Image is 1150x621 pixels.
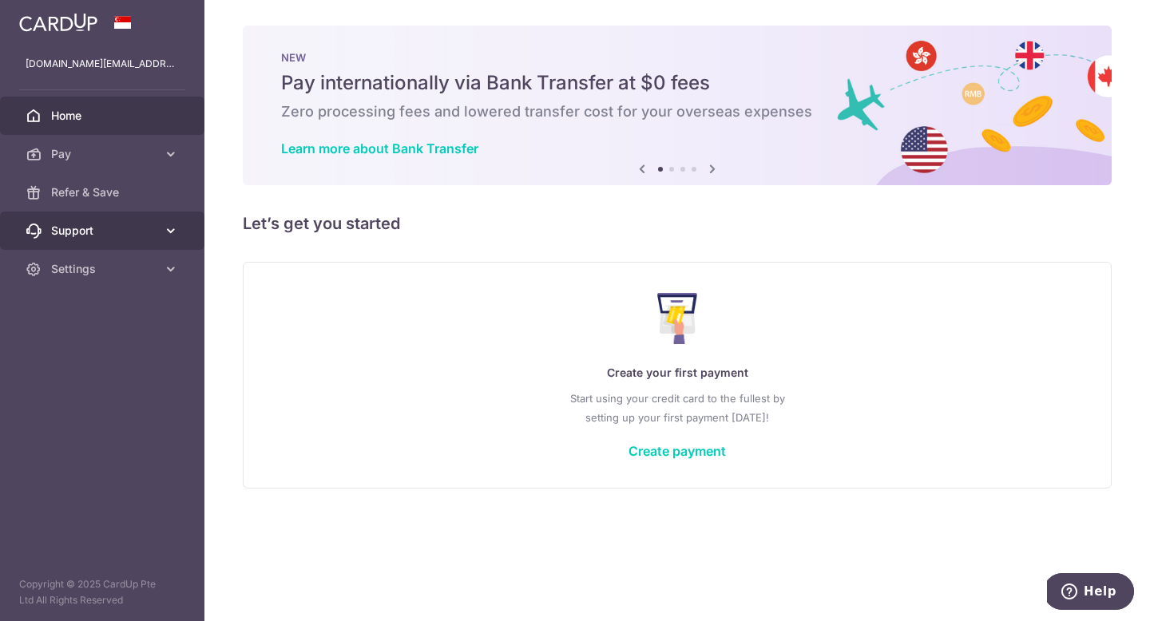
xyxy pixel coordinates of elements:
[51,223,157,239] span: Support
[281,102,1073,121] h6: Zero processing fees and lowered transfer cost for your overseas expenses
[51,146,157,162] span: Pay
[281,140,478,156] a: Learn more about Bank Transfer
[26,56,179,72] p: [DOMAIN_NAME][EMAIL_ADDRESS][DOMAIN_NAME]
[51,261,157,277] span: Settings
[51,184,157,200] span: Refer & Save
[51,108,157,124] span: Home
[629,443,726,459] a: Create payment
[1047,573,1134,613] iframe: Opens a widget where you can find more information
[19,13,97,32] img: CardUp
[243,211,1112,236] h5: Let’s get you started
[37,11,69,26] span: Help
[281,70,1073,96] h5: Pay internationally via Bank Transfer at $0 fees
[243,26,1112,185] img: Bank transfer banner
[276,389,1079,427] p: Start using your credit card to the fullest by setting up your first payment [DATE]!
[281,51,1073,64] p: NEW
[657,293,698,344] img: Make Payment
[276,363,1079,382] p: Create your first payment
